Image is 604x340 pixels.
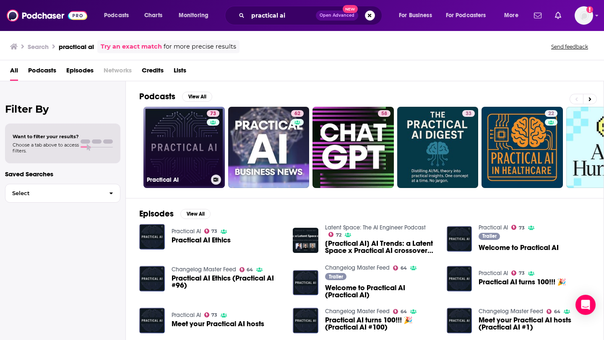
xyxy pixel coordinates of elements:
a: Practical AI [172,312,201,319]
span: 33 [466,110,471,118]
a: Changelog Master Feed [325,308,390,315]
span: Choose a tab above to access filters. [13,142,79,154]
span: Want to filter your results? [13,134,79,139]
button: Select [5,184,120,203]
a: 64 [547,309,560,314]
a: All [10,64,18,81]
h2: Episodes [139,209,174,219]
span: 73 [210,110,216,118]
span: Trailer [482,234,497,239]
button: Send feedback [549,43,591,50]
span: Trailer [329,274,343,279]
a: Practical AI Ethics [139,224,165,250]
span: 22 [548,110,554,118]
a: 73 [204,229,218,234]
a: Meet your Practical AI hosts [172,320,264,327]
span: [Practical AI] AI Trends: a Latent Space x Practical AI crossover pod! [325,240,437,254]
span: 73 [519,226,525,230]
a: Practical AI turns 100!!! 🎉 [479,278,566,286]
a: 64 [393,265,407,270]
span: Charts [144,10,162,21]
span: 73 [211,313,217,317]
h3: Search [28,43,49,51]
a: Podcasts [28,64,56,81]
button: open menu [440,9,498,22]
div: Open Intercom Messenger [575,295,596,315]
img: Podchaser - Follow, Share and Rate Podcasts [7,8,87,23]
a: Changelog Master Feed [172,266,236,273]
img: Meet your Practical AI hosts [139,308,165,333]
span: Select [5,191,102,196]
span: Networks [104,64,132,81]
span: More [504,10,518,21]
span: Podcasts [104,10,129,21]
span: Logged in as hopeksander1 [575,6,593,25]
button: open menu [173,9,219,22]
span: Monitoring [179,10,208,21]
a: Welcome to Practical AI (Practical AI) [325,284,437,299]
a: Changelog Master Feed [479,308,543,315]
img: Practical AI Ethics (Practical AI #96) [139,266,165,291]
a: Try an exact match [101,42,162,52]
a: 58 [312,107,394,188]
a: 73 [204,312,218,317]
span: For Business [399,10,432,21]
span: 64 [401,266,407,270]
button: View All [180,209,211,219]
a: 33 [462,110,475,117]
a: Practical AI [479,270,508,277]
a: Welcome to Practical AI [479,244,559,251]
button: open menu [393,9,443,22]
span: 72 [336,233,341,237]
span: 73 [519,271,525,275]
a: 73 [511,270,525,276]
a: 58 [378,110,391,117]
a: Meet your Practical AI hosts (Practical AI #1) [447,308,472,333]
a: PodcastsView All [139,91,212,102]
a: Show notifications dropdown [552,8,565,23]
a: [Practical AI] AI Trends: a Latent Space x Practical AI crossover pod! [293,228,318,253]
a: 72 [328,232,341,237]
a: 22 [545,110,557,117]
a: Practical AI Ethics [172,237,231,244]
a: 73 [511,225,525,230]
img: Practical AI turns 100!!! 🎉 [447,266,472,291]
span: Open Advanced [320,13,354,18]
span: For Podcasters [446,10,486,21]
a: 62 [228,107,310,188]
span: for more precise results [164,42,236,52]
a: Show notifications dropdown [531,8,545,23]
h3: Practical AI [147,176,208,183]
a: Changelog Master Feed [325,264,390,271]
span: Lists [174,64,186,81]
a: Practical AI [479,224,508,231]
img: Welcome to Practical AI (Practical AI) [293,270,318,296]
img: Welcome to Practical AI [447,226,472,252]
a: Practical AI [172,228,201,235]
a: Credits [142,64,164,81]
h2: Filter By [5,103,120,115]
span: 62 [294,110,300,118]
a: Practical AI turns 100!!! 🎉 (Practical AI #100) [325,317,437,331]
a: 22 [482,107,563,188]
a: 73 [207,110,219,117]
a: Episodes [66,64,94,81]
h2: Podcasts [139,91,175,102]
span: 64 [554,310,560,314]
